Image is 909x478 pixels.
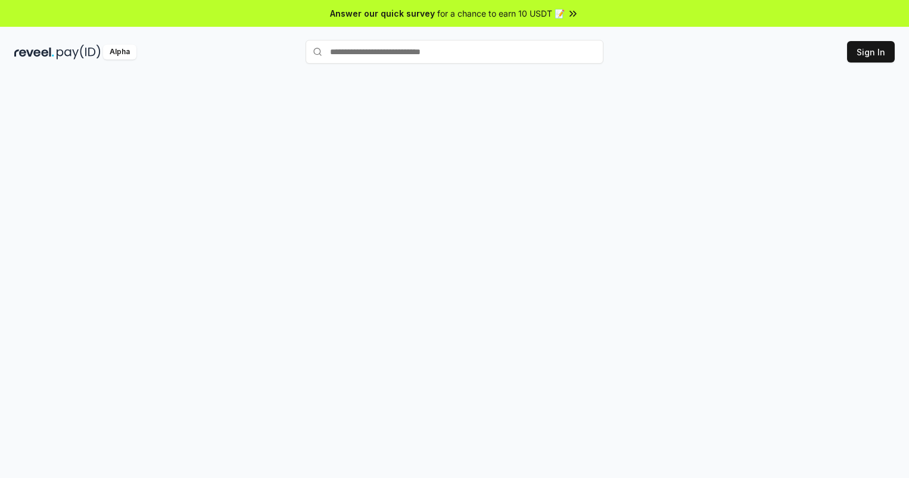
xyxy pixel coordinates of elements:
img: reveel_dark [14,45,54,60]
span: for a chance to earn 10 USDT 📝 [437,7,565,20]
span: Answer our quick survey [330,7,435,20]
button: Sign In [847,41,895,63]
img: pay_id [57,45,101,60]
div: Alpha [103,45,136,60]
